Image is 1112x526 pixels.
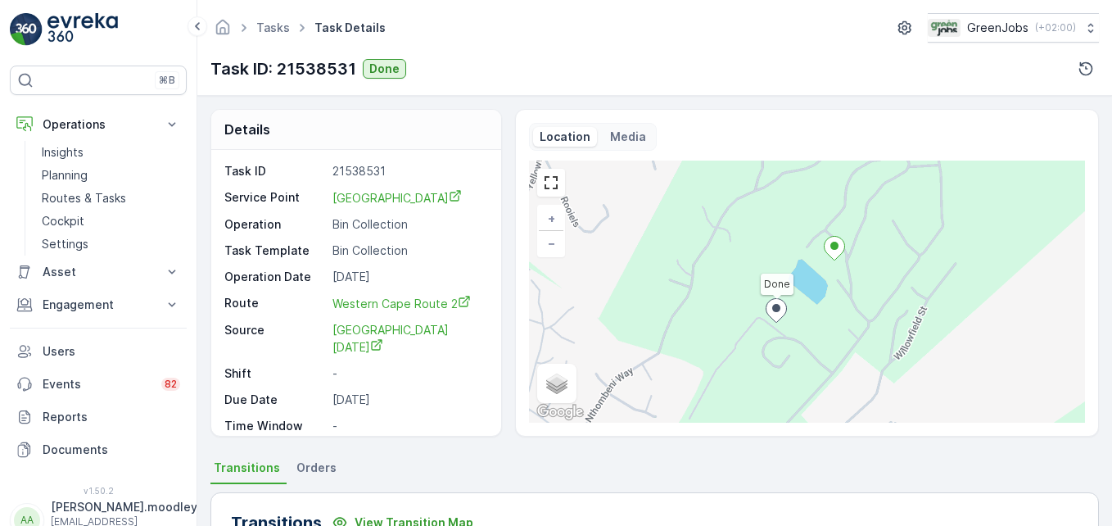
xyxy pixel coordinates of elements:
p: Media [610,129,646,145]
p: GreenJobs [967,20,1028,36]
p: ( +02:00 ) [1035,21,1076,34]
p: - [332,365,485,382]
span: Transitions [214,460,280,476]
p: ⌘B [159,74,175,87]
p: 21538531 [332,163,485,179]
img: logo [10,13,43,46]
a: Zoom Out [539,231,563,256]
p: Operation [224,216,326,233]
p: Location [540,129,590,145]
a: Routes & Tasks [35,187,187,210]
p: Task Template [224,243,326,259]
button: Operations [10,108,187,141]
a: Zoom In [539,206,563,231]
p: Service Point [224,189,326,206]
p: [PERSON_NAME].moodley [51,499,197,515]
button: Asset [10,256,187,288]
p: 82 [165,378,177,391]
a: Insights [35,141,187,164]
a: View Fullscreen [539,170,563,195]
button: GreenJobs(+02:00) [928,13,1099,43]
span: v 1.50.2 [10,486,187,496]
a: Tasks [256,20,290,34]
a: Layers [539,365,575,401]
a: Planning [35,164,187,187]
a: Events82 [10,368,187,401]
a: Settings [35,233,187,256]
p: Events [43,376,151,392]
p: Done [369,61,400,77]
p: Due Date [224,392,326,408]
p: Documents [43,442,180,458]
p: Users [43,343,180,360]
img: logo_light-DOdMpM7g.png [47,13,118,46]
p: [DATE] [332,392,485,408]
p: Details [224,120,270,139]
p: Bin Collection [332,243,485,259]
p: Operation Date [224,269,326,285]
p: Routes & Tasks [42,190,126,206]
span: + [548,211,555,225]
p: Time Window [224,418,326,434]
a: Users [10,335,187,368]
span: − [548,236,556,250]
p: Engagement [43,297,154,313]
p: Bin Collection [332,216,485,233]
p: Operations [43,116,154,133]
p: Task ID [224,163,326,179]
a: Homepage [214,25,232,39]
span: [GEOGRAPHIC_DATA] [DATE] [332,323,452,354]
p: Shift [224,365,326,382]
p: - [332,418,485,434]
a: Cockpit [35,210,187,233]
button: Done [363,59,406,79]
p: Reports [43,409,180,425]
span: Western Cape Route 2 [332,297,471,311]
span: Orders [296,460,337,476]
img: Google [533,401,587,423]
p: [DATE] [332,269,485,285]
p: Insights [42,144,84,161]
p: Settings [42,236,88,252]
span: [GEOGRAPHIC_DATA] [332,191,462,205]
button: Engagement [10,288,187,321]
span: Task Details [311,20,389,36]
img: Green_Jobs_Logo.png [928,19,961,37]
p: Cockpit [42,213,84,229]
a: Open this area in Google Maps (opens a new window) [533,401,587,423]
p: Source [224,322,326,356]
a: Reports [10,401,187,433]
a: Documents [10,433,187,466]
a: Cape Point Vineyards Tuesday [332,322,485,356]
a: Cape Point Vineyards [332,189,485,206]
p: Planning [42,167,88,184]
p: Asset [43,264,154,280]
p: Task ID: 21538531 [210,57,356,81]
a: Western Cape Route 2 [332,295,485,312]
p: Route [224,295,326,312]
